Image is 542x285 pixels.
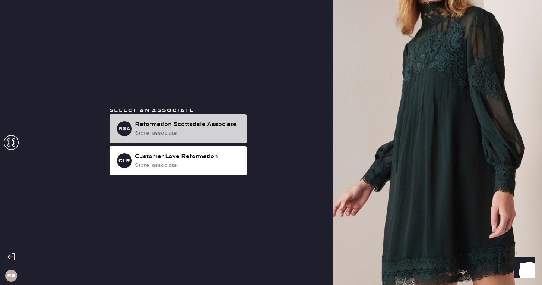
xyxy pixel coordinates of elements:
h3: RS [7,273,15,278]
h3: CLR [118,158,130,163]
iframe: Front Chat [507,251,539,284]
div: store_associate [135,129,241,137]
div: Reformation Scottsdale Associate [135,120,241,129]
div: Customer Love Reformation [135,152,241,161]
h3: RSA [118,126,130,131]
span: Select an associate [110,107,194,114]
div: store_associate [135,161,241,169]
